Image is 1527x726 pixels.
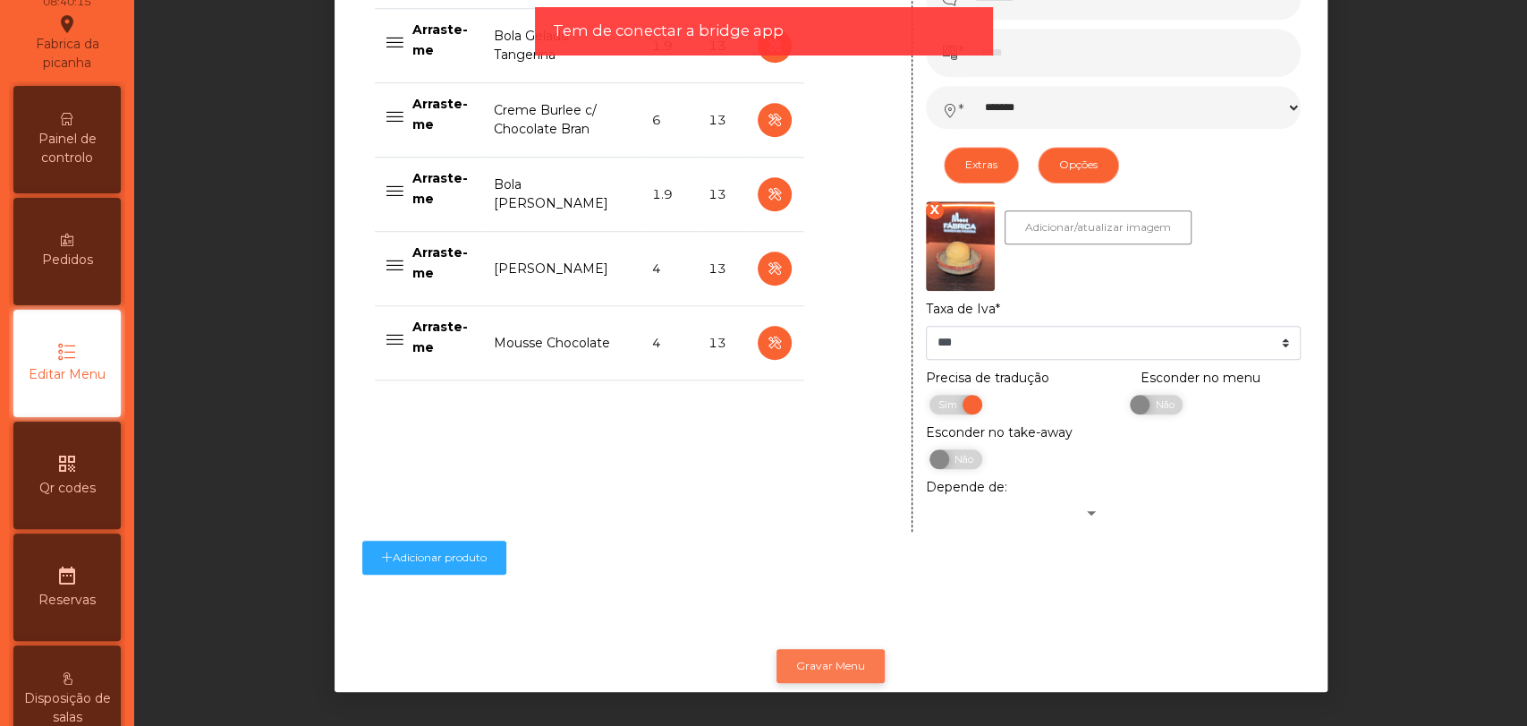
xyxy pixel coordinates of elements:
[39,479,96,498] span: Qr codes
[928,395,972,414] span: Sim
[42,251,93,269] span: Pedidos
[56,565,78,586] i: date_range
[412,94,473,134] p: Arraste-me
[776,649,885,683] button: Gravar Menu
[412,317,473,357] p: Arraste-me
[412,168,473,209] p: Arraste-me
[1141,369,1260,388] label: Esconder no menu
[944,147,1019,183] button: Extras
[1140,395,1184,414] span: Não
[38,591,96,610] span: Reservas
[697,232,746,306] td: 13
[926,201,944,219] div: X
[362,541,506,575] button: Adicionar produto
[483,158,640,232] td: Bola [PERSON_NAME]
[697,306,746,380] td: 13
[483,9,640,83] td: Bola Gelado Tangerina
[412,243,473,283] p: Arraste-me
[926,423,1073,442] label: Esconder no take-away
[640,83,697,158] td: 6
[640,306,697,380] td: 4
[56,453,78,474] i: qr_code
[14,13,120,73] div: Fabrica da picanha
[412,20,473,60] p: Arraste-me
[939,449,984,469] span: Não
[697,158,746,232] td: 13
[18,130,116,167] span: Painel de controlo
[29,365,106,384] span: Editar Menu
[483,306,640,380] td: Mousse Chocolate
[697,83,746,158] td: 13
[483,232,640,306] td: [PERSON_NAME]
[552,20,783,42] span: Tem de conectar a bridge app
[926,300,1000,319] label: Taxa de Iva*
[640,232,697,306] td: 4
[1038,147,1119,183] button: Opções
[56,13,78,35] i: location_on
[640,158,697,232] td: 1.9
[926,478,1007,497] label: Depende de:
[483,83,640,158] td: Creme Burlee c/ Chocolate Bran
[1005,210,1192,244] button: Adicionar/atualizar imagem
[926,369,1049,388] label: Precisa de tradução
